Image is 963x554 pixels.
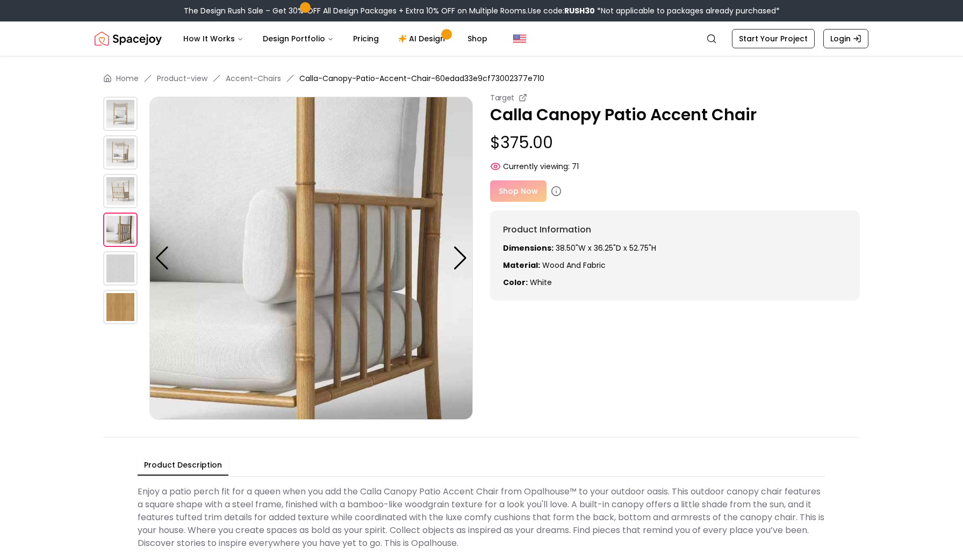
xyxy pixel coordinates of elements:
button: Design Portfolio [254,28,342,49]
img: United States [513,32,526,45]
nav: Main [175,28,496,49]
span: Use code: [528,5,595,16]
button: Product Description [138,455,228,476]
span: Currently viewing: [503,161,570,172]
img: https://storage.googleapis.com/spacejoy-main/assets/60edad33e9cf73002377e710/product_2_l6b3n5mj31g [103,174,138,208]
img: https://storage.googleapis.com/spacejoy-main/assets/60edad33e9cf73002377e710/product_6_a592c6lk4g5d [103,290,138,324]
a: Product-view [157,73,207,84]
button: How It Works [175,28,252,49]
p: $375.00 [490,133,860,152]
span: Calla-Canopy-Patio-Accent-Chair-60edad33e9cf73002377e710 [299,73,544,84]
a: Login [823,29,868,48]
a: Spacejoy [95,28,162,49]
strong: Dimensions: [503,243,554,253]
h6: Product Information [503,223,847,236]
p: Calla Canopy Patio Accent Chair [490,105,860,125]
a: Start Your Project [732,29,815,48]
img: https://storage.googleapis.com/spacejoy-main/assets/60edad33e9cf73002377e710/product_5_6e0bh218jeen [103,251,138,286]
span: *Not applicable to packages already purchased* [595,5,780,16]
img: Spacejoy Logo [95,28,162,49]
p: 38.50"W x 36.25"D x 52.75"H [503,243,847,253]
a: Home [116,73,139,84]
img: https://storage.googleapis.com/spacejoy-main/assets/60edad33e9cf73002377e710/product_1_39ckgm6798gd [103,135,138,170]
a: Accent-Chairs [226,73,281,84]
small: Target [490,92,514,103]
a: Pricing [344,28,387,49]
b: RUSH30 [564,5,595,16]
div: Enjoy a patio perch fit for a queen when you add the Calla Canopy Patio Accent Chair from Opalhou... [138,481,825,554]
a: AI Design [390,28,457,49]
span: white [530,277,552,288]
img: https://storage.googleapis.com/spacejoy-main/assets/60edad33e9cf73002377e710/product_3_2pd76hf0fkjl [103,213,138,247]
img: https://storage.googleapis.com/spacejoy-main/assets/60edad33e9cf73002377e710/product_3_2pd76hf0fkjl [149,97,473,420]
span: 71 [572,161,579,172]
strong: Material: [503,260,540,271]
nav: Global [95,21,868,56]
div: The Design Rush Sale – Get 30% OFF All Design Packages + Extra 10% OFF on Multiple Rooms. [184,5,780,16]
a: Shop [459,28,496,49]
img: https://storage.googleapis.com/spacejoy-main/assets/60edad33e9cf73002377e710/product_0_54kpg7mg59mk [103,97,138,131]
strong: Color: [503,277,528,288]
nav: breadcrumb [103,73,860,84]
span: Wood and Fabric [542,260,606,271]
